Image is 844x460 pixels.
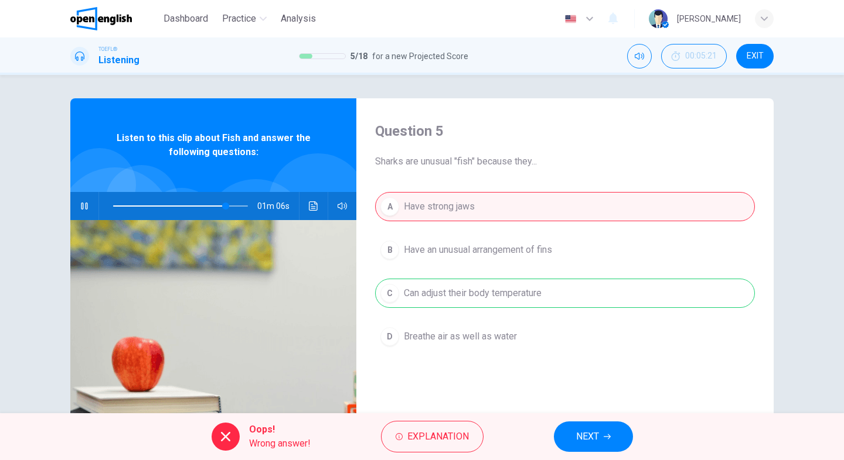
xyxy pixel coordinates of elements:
[164,12,208,26] span: Dashboard
[249,423,311,437] span: Oops!
[98,53,139,67] h1: Listening
[350,49,367,63] span: 5 / 18
[159,8,213,29] button: Dashboard
[576,428,599,445] span: NEXT
[276,8,321,29] button: Analysis
[98,45,117,53] span: TOEFL®
[222,12,256,26] span: Practice
[661,44,727,68] button: 00:05:21
[677,12,741,26] div: [PERSON_NAME]
[108,131,318,159] span: Listen to this clip about Fish and answer the following questions:
[249,437,311,451] span: Wrong answer!
[736,44,774,68] button: EXIT
[70,7,159,30] a: OpenEnglish logo
[685,52,717,61] span: 00:05:21
[627,44,652,68] div: Mute
[70,7,132,30] img: OpenEnglish logo
[563,15,578,23] img: en
[649,9,668,28] img: Profile picture
[372,49,468,63] span: for a new Projected Score
[375,155,755,169] span: Sharks are unusual "fish" because they...
[661,44,727,68] div: Hide
[381,421,484,452] button: Explanation
[407,428,469,445] span: Explanation
[747,52,764,61] span: EXIT
[375,122,755,140] h4: Question 5
[217,8,271,29] button: Practice
[304,192,323,220] button: Click to see the audio transcription
[257,192,299,220] span: 01m 06s
[554,421,633,452] button: NEXT
[281,12,316,26] span: Analysis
